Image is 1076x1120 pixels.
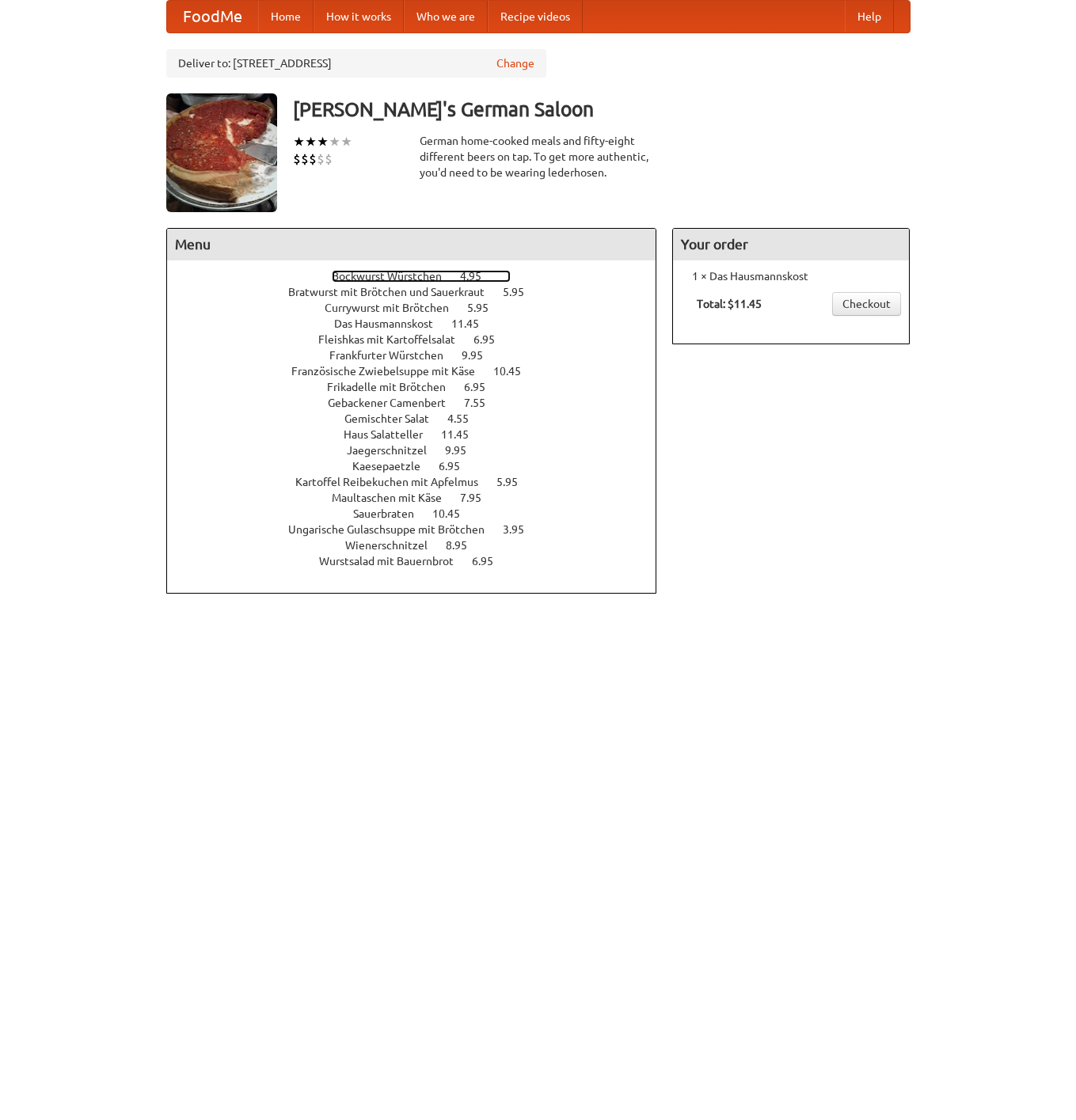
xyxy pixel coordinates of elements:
[288,523,500,536] span: Ungarische Gulaschsuppe mit Brötchen
[327,381,515,393] a: Frikadelle mit Brötchen 6.95
[305,133,317,150] li: ★
[451,317,495,330] span: 11.45
[293,133,305,150] li: ★
[334,317,449,330] span: Das Hausmannskost
[325,302,465,314] span: Currywurst mit Brötchen
[318,333,524,346] a: Fleishkas mit Kartoffelsalat 6.95
[347,444,443,457] span: Jaegerschnitzel
[293,93,911,125] h3: [PERSON_NAME]'s German Saloon
[445,444,482,457] span: 9.95
[345,539,496,552] a: Wienerschnitzel 8.95
[697,298,762,310] b: Total: $11.45
[462,349,499,362] span: 9.95
[472,555,509,568] span: 6.95
[329,349,459,362] span: Frankfurter Würstchen
[447,412,485,425] span: 4.55
[295,476,494,488] span: Kartoffel Reibekuchen mit Apfelmus
[344,428,439,441] span: Haus Salatteller
[496,476,534,488] span: 5.95
[167,1,258,32] a: FoodMe
[503,523,540,536] span: 3.95
[329,133,340,150] li: ★
[347,444,496,457] a: Jaegerschnitzel 9.95
[332,270,458,283] span: Bockwurst Würstchen
[293,150,301,168] li: $
[334,317,508,330] a: Das Hausmannskost 11.45
[332,492,511,504] a: Maultaschen mit Käse 7.95
[352,460,489,473] a: Kaesepaetzle 6.95
[344,412,498,425] a: Gemischter Salat 4.55
[344,412,445,425] span: Gemischter Salat
[329,349,512,362] a: Frankfurter Würstchen 9.95
[332,270,511,283] a: Bockwurst Würstchen 4.95
[503,286,540,298] span: 5.95
[301,150,309,168] li: $
[832,292,901,316] a: Checkout
[166,49,546,78] div: Deliver to: [STREET_ADDRESS]
[314,1,404,32] a: How it works
[460,492,497,504] span: 7.95
[167,229,656,260] h4: Menu
[166,93,277,212] img: angular.jpg
[288,523,553,536] a: Ungarische Gulaschsuppe mit Brötchen 3.95
[309,150,317,168] li: $
[353,507,489,520] a: Sauerbraten 10.45
[467,302,504,314] span: 5.95
[673,229,909,260] h4: Your order
[291,365,491,378] span: Französische Zwiebelsuppe mit Käse
[439,460,476,473] span: 6.95
[318,333,471,346] span: Fleishkas mit Kartoffelsalat
[488,1,583,32] a: Recipe videos
[288,286,553,298] a: Bratwurst mit Brötchen und Sauerkraut 5.95
[473,333,511,346] span: 6.95
[258,1,314,32] a: Home
[319,555,523,568] a: Wurstsalad mit Bauernbrot 6.95
[446,539,483,552] span: 8.95
[404,1,488,32] a: Who we are
[327,381,462,393] span: Frikadelle mit Brötchen
[317,150,325,168] li: $
[317,133,329,150] li: ★
[493,365,537,378] span: 10.45
[344,428,498,441] a: Haus Salatteller 11.45
[328,397,515,409] a: Gebackener Camenbert 7.55
[345,539,443,552] span: Wienerschnitzel
[340,133,352,150] li: ★
[681,268,901,284] li: 1 × Das Hausmannskost
[328,397,462,409] span: Gebackener Camenbert
[432,507,476,520] span: 10.45
[288,286,500,298] span: Bratwurst mit Brötchen und Sauerkraut
[319,555,470,568] span: Wurstsalad mit Bauernbrot
[332,492,458,504] span: Maultaschen mit Käse
[325,302,518,314] a: Currywurst mit Brötchen 5.95
[460,270,497,283] span: 4.95
[441,428,485,441] span: 11.45
[496,55,534,71] a: Change
[352,460,436,473] span: Kaesepaetzle
[353,507,430,520] span: Sauerbraten
[291,365,550,378] a: Französische Zwiebelsuppe mit Käse 10.45
[845,1,894,32] a: Help
[464,381,501,393] span: 6.95
[295,476,547,488] a: Kartoffel Reibekuchen mit Apfelmus 5.95
[420,133,657,180] div: German home-cooked meals and fifty-eight different beers on tap. To get more authentic, you'd nee...
[325,150,333,168] li: $
[464,397,501,409] span: 7.55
